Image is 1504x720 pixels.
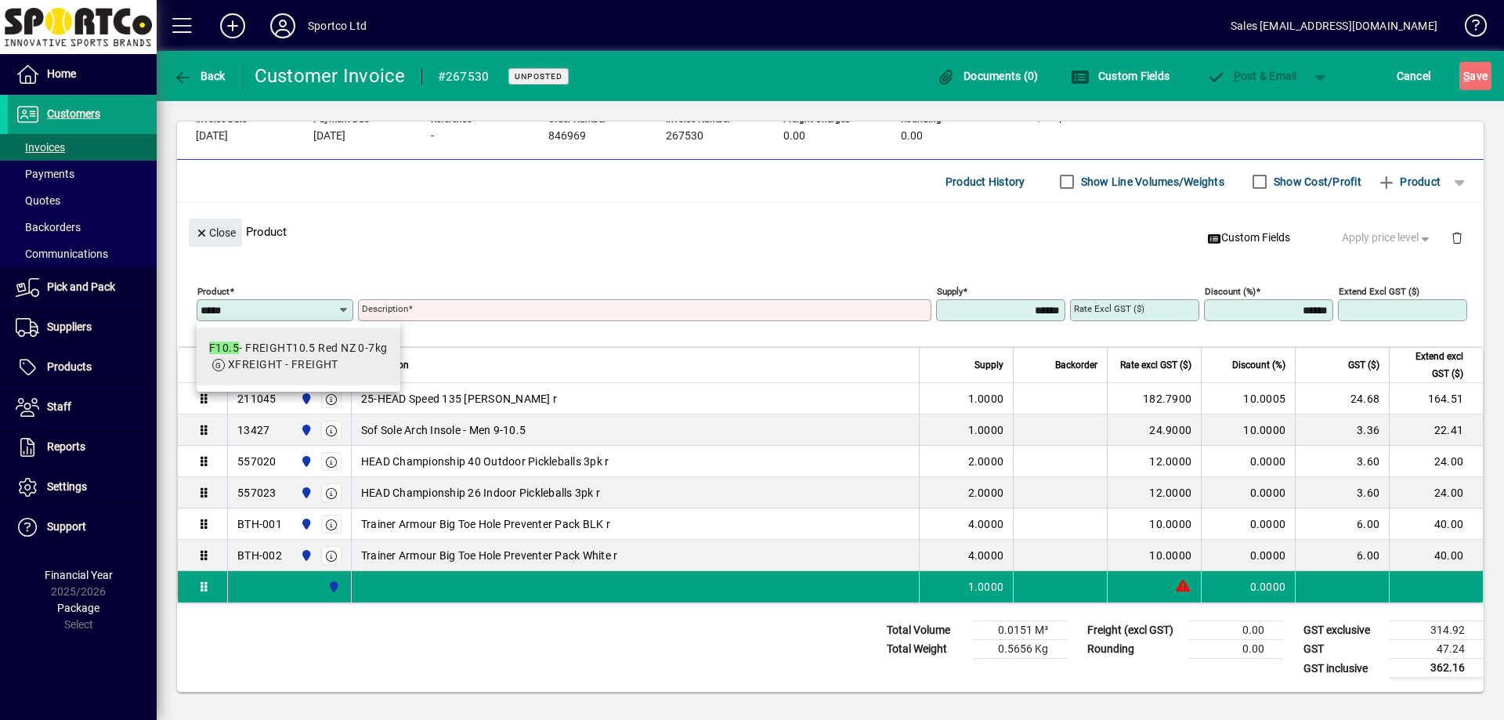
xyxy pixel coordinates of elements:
[1234,70,1241,82] span: P
[1231,13,1437,38] div: Sales [EMAIL_ADDRESS][DOMAIN_NAME]
[939,168,1032,196] button: Product History
[1295,477,1389,508] td: 3.60
[968,579,1004,595] span: 1.0000
[361,454,609,469] span: HEAD Championship 40 Outdoor Pickleballs 3pk r
[1198,62,1305,90] button: Post & Email
[237,454,277,469] div: 557020
[1079,640,1189,659] td: Rounding
[1399,348,1463,382] span: Extend excl GST ($)
[1201,508,1295,540] td: 0.0000
[16,221,81,233] span: Backorders
[197,286,230,297] mat-label: Product
[1389,446,1483,477] td: 24.00
[16,168,74,180] span: Payments
[8,214,157,241] a: Backorders
[362,303,408,314] mat-label: Description
[1438,219,1476,256] button: Delete
[208,12,258,40] button: Add
[47,360,92,373] span: Products
[1390,640,1484,659] td: 47.24
[8,388,157,427] a: Staff
[973,640,1067,659] td: 0.5656 Kg
[16,248,108,260] span: Communications
[974,356,1003,374] span: Supply
[308,13,367,38] div: Sportco Ltd
[1078,174,1224,190] label: Show Line Volumes/Weights
[209,342,239,354] em: F10.5
[45,569,113,581] span: Financial Year
[1201,224,1296,252] button: Custom Fields
[879,621,973,640] td: Total Volume
[237,391,277,407] div: 211045
[968,516,1004,532] span: 4.0000
[361,516,610,532] span: Trainer Armour Big Toe Hole Preventer Pack BLK r
[47,440,85,453] span: Reports
[313,130,345,143] span: [DATE]
[296,453,314,470] span: Sportco Ltd Warehouse
[8,508,157,547] a: Support
[177,203,1484,260] div: Product
[8,428,157,467] a: Reports
[1389,383,1483,414] td: 164.51
[196,130,228,143] span: [DATE]
[1201,540,1295,571] td: 0.0000
[933,62,1043,90] button: Documents (0)
[515,71,562,81] span: Unposted
[47,67,76,80] span: Home
[783,130,805,143] span: 0.00
[1189,621,1283,640] td: 0.00
[1389,414,1483,446] td: 22.41
[197,327,400,385] mat-option: F10.5 - FREIGHT10.5 Red NZ 0-7kg
[1117,548,1191,563] div: 10.0000
[1232,356,1285,374] span: Discount (%)
[1201,571,1295,602] td: 0.0000
[296,390,314,407] span: Sportco Ltd Warehouse
[157,62,243,90] app-page-header-button: Back
[1389,540,1483,571] td: 40.00
[1336,224,1439,252] button: Apply price level
[1207,230,1290,246] span: Custom Fields
[666,130,703,143] span: 267530
[296,484,314,501] span: Sportco Ltd Warehouse
[8,348,157,387] a: Products
[237,548,282,563] div: BTH-002
[173,70,226,82] span: Back
[16,141,65,154] span: Invoices
[968,548,1004,563] span: 4.0000
[1201,446,1295,477] td: 0.0000
[195,220,236,246] span: Close
[8,308,157,347] a: Suppliers
[255,63,406,89] div: Customer Invoice
[8,468,157,507] a: Settings
[1348,356,1379,374] span: GST ($)
[1071,70,1170,82] span: Custom Fields
[47,280,115,293] span: Pick and Pack
[937,286,963,297] mat-label: Supply
[431,130,434,143] span: -
[47,520,86,533] span: Support
[1206,70,1297,82] span: ost & Email
[1295,383,1389,414] td: 24.68
[1120,356,1191,374] span: Rate excl GST ($)
[548,130,586,143] span: 846969
[1390,659,1484,678] td: 362.16
[1055,356,1097,374] span: Backorder
[1296,621,1390,640] td: GST exclusive
[1074,303,1144,314] mat-label: Rate excl GST ($)
[169,62,230,90] button: Back
[1295,508,1389,540] td: 6.00
[57,602,99,614] span: Package
[8,161,157,187] a: Payments
[945,169,1025,194] span: Product History
[1201,414,1295,446] td: 10.0000
[361,422,526,438] span: Sof Sole Arch Insole - Men 9-10.5
[1117,516,1191,532] div: 10.0000
[296,422,314,439] span: Sportco Ltd Warehouse
[1438,230,1476,244] app-page-header-button: Delete
[1201,383,1295,414] td: 10.0005
[1189,640,1283,659] td: 0.00
[1295,414,1389,446] td: 3.36
[1389,477,1483,508] td: 24.00
[237,485,277,501] div: 557023
[1397,63,1431,89] span: Cancel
